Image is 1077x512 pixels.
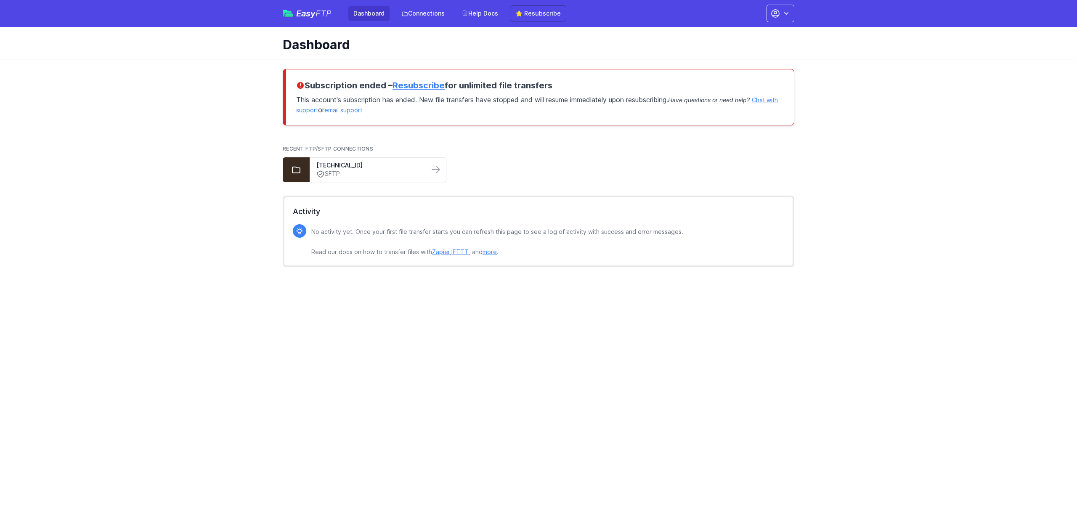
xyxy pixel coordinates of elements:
a: Connections [396,6,450,21]
span: FTP [316,8,332,19]
span: Have questions or need help? [668,96,750,103]
a: Dashboard [348,6,390,21]
a: EasyFTP [283,9,332,18]
a: ⭐ Resubscribe [510,5,566,21]
a: Resubscribe [393,80,445,90]
h2: Activity [293,206,784,218]
a: more [483,248,497,255]
a: email support [324,106,362,114]
span: Easy [296,9,332,18]
h1: Dashboard [283,37,788,52]
a: [TECHNICAL_ID] [316,161,422,170]
a: IFTTT [451,248,469,255]
p: No activity yet. Once your first file transfer starts you can refresh this page to see a log of a... [311,227,683,257]
a: SFTP [316,170,422,178]
img: easyftp_logo.png [283,10,293,17]
h3: Subscription ended – for unlimited file transfers [296,80,784,91]
a: Help Docs [456,6,503,21]
a: Zapier [432,248,450,255]
h2: Recent FTP/SFTP Connections [283,146,794,152]
p: This account's subscription has ended. New file transfers have stopped and will resume immediatel... [296,91,784,115]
